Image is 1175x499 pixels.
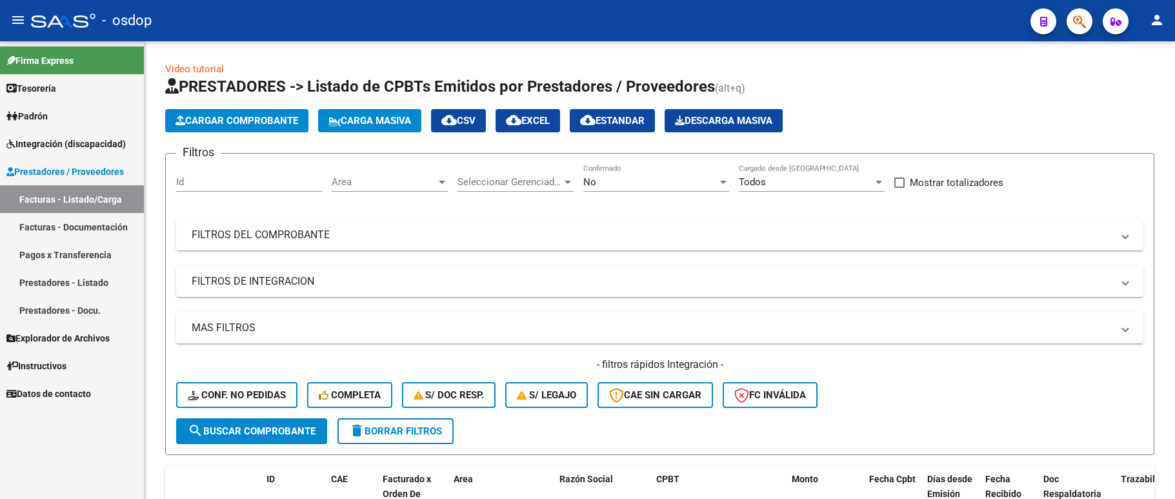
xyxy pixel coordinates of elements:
span: (alt+q) [715,82,745,94]
mat-icon: cloud_download [441,112,457,128]
span: Tesorería [6,81,56,96]
button: Completa [307,382,392,408]
span: Mostrar totalizadores [910,175,1003,190]
span: Prestadores / Proveedores [6,165,124,179]
button: Borrar Filtros [337,418,454,444]
span: Monto [792,474,818,484]
mat-icon: cloud_download [580,112,596,128]
app-download-masive: Descarga masiva de comprobantes (adjuntos) [665,109,783,132]
span: PRESTADORES -> Listado de CPBTs Emitidos por Prestadores / Proveedores [165,77,715,96]
mat-panel-title: FILTROS DEL COMPROBANTE [192,228,1112,242]
mat-expansion-panel-header: MAS FILTROS [176,312,1143,343]
span: CSV [441,115,476,127]
span: Datos de contacto [6,387,91,401]
span: Días desde Emisión [927,474,972,499]
span: Facturado x Orden De [383,474,431,499]
span: Seleccionar Gerenciador [457,176,562,188]
h3: Filtros [176,143,221,161]
mat-icon: delete [349,423,365,438]
span: EXCEL [506,115,550,127]
span: ID [266,474,275,484]
mat-icon: search [188,423,203,438]
button: FC Inválida [723,382,818,408]
mat-panel-title: MAS FILTROS [192,321,1112,335]
span: Descarga Masiva [675,115,772,127]
button: Conf. no pedidas [176,382,297,408]
span: Estandar [580,115,645,127]
span: Fecha Recibido [985,474,1021,499]
span: Borrar Filtros [349,425,442,437]
span: Fecha Cpbt [869,474,916,484]
button: Carga Masiva [318,109,421,132]
span: Area [332,176,436,188]
button: S/ Doc Resp. [402,382,496,408]
span: CAE [331,474,348,484]
span: Completa [319,389,381,401]
mat-icon: menu [10,12,26,28]
button: CSV [431,109,486,132]
span: Todos [739,176,766,188]
mat-panel-title: FILTROS DE INTEGRACION [192,274,1112,289]
button: Cargar Comprobante [165,109,308,132]
mat-icon: person [1149,12,1165,28]
span: Doc Respaldatoria [1043,474,1101,499]
span: Cargar Comprobante [176,115,298,127]
mat-icon: cloud_download [506,112,521,128]
span: S/ Doc Resp. [414,389,485,401]
span: CPBT [656,474,679,484]
span: Buscar Comprobante [188,425,316,437]
h4: - filtros rápidos Integración - [176,358,1143,372]
span: Explorador de Archivos [6,331,110,345]
span: CAE SIN CARGAR [609,389,701,401]
span: Instructivos [6,359,66,373]
span: Conf. no pedidas [188,389,286,401]
span: FC Inválida [734,389,806,401]
mat-expansion-panel-header: FILTROS DEL COMPROBANTE [176,219,1143,250]
button: S/ legajo [505,382,588,408]
span: Trazabilidad [1121,474,1173,484]
span: Padrón [6,109,48,123]
button: CAE SIN CARGAR [598,382,713,408]
span: S/ legajo [517,389,576,401]
mat-expansion-panel-header: FILTROS DE INTEGRACION [176,266,1143,297]
span: - osdop [102,6,152,35]
span: No [583,176,596,188]
span: Firma Express [6,54,74,68]
button: Buscar Comprobante [176,418,327,444]
button: Descarga Masiva [665,109,783,132]
button: Estandar [570,109,655,132]
button: EXCEL [496,109,560,132]
span: Razón Social [559,474,613,484]
span: Area [454,474,473,484]
span: Integración (discapacidad) [6,137,126,151]
a: Video tutorial [165,63,224,75]
span: Carga Masiva [328,115,411,127]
